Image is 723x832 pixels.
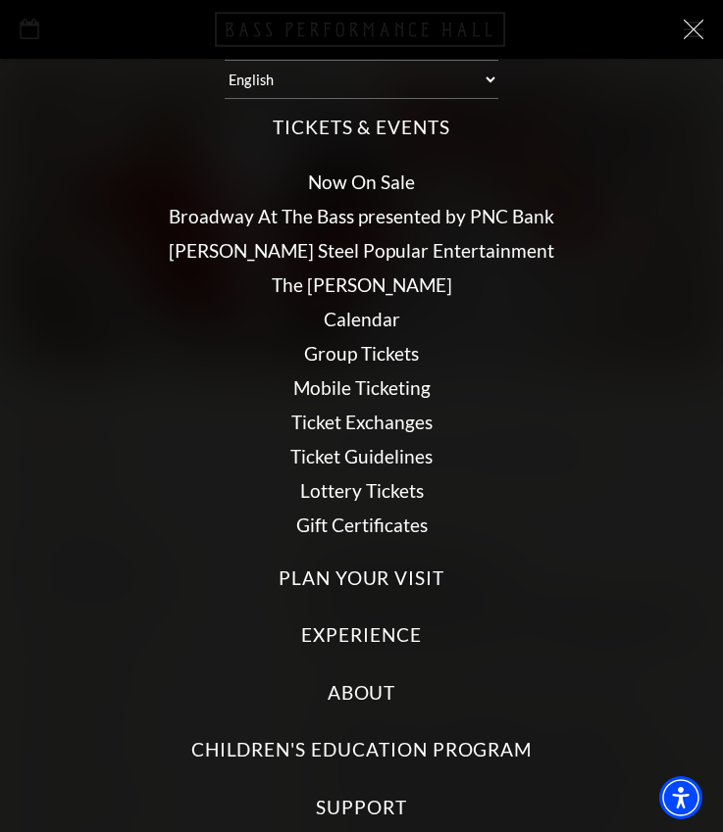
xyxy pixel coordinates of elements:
a: Calendar [324,308,400,330]
a: Broadway At The Bass presented by PNC Bank [169,205,554,227]
a: [PERSON_NAME] Steel Popular Entertainment [169,239,554,262]
label: Support [316,795,407,821]
label: Children's Education Program [191,737,533,763]
a: Now On Sale [308,171,415,193]
a: Mobile Ticketing [293,376,431,399]
a: Group Tickets [304,342,419,365]
label: Experience [301,622,422,649]
label: Tickets & Events [273,115,450,141]
a: The [PERSON_NAME] [272,273,452,296]
a: Ticket Exchanges [291,411,433,433]
div: Accessibility Menu [659,776,702,819]
a: Gift Certificates [296,514,428,536]
label: About [328,680,396,707]
a: Ticket Guidelines [290,445,433,467]
label: Plan Your Visit [279,565,444,592]
select: Select: [225,60,498,99]
a: Lottery Tickets [300,479,424,502]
